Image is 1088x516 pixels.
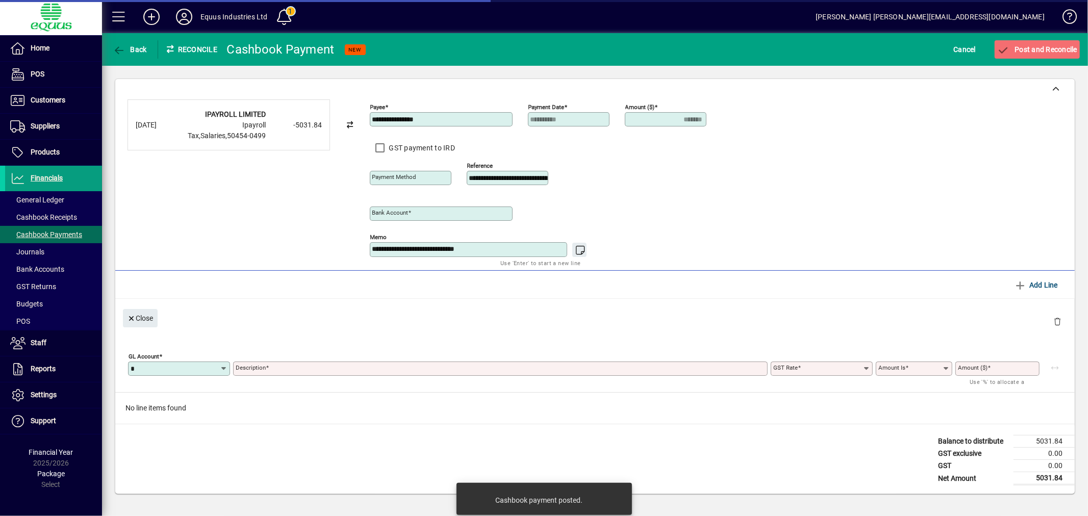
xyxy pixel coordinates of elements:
button: Add [135,8,168,26]
a: Customers [5,88,102,113]
span: Close [127,310,154,327]
div: -5031.84 [271,120,322,131]
td: GST exclusive [933,448,1014,460]
span: Products [31,148,60,156]
a: Products [5,140,102,165]
td: 5031.84 [1014,472,1075,485]
button: Profile [168,8,200,26]
span: Package [37,470,65,478]
span: POS [31,70,44,78]
div: [DATE] [136,120,176,131]
mat-label: Amount is [878,364,905,371]
a: Budgets [5,295,102,313]
a: Journals [5,243,102,261]
mat-label: GST rate [773,364,798,371]
span: Reports [31,365,56,373]
a: Home [5,36,102,61]
td: Net Amount [933,472,1014,485]
div: [PERSON_NAME] [PERSON_NAME][EMAIL_ADDRESS][DOMAIN_NAME] [816,9,1045,25]
span: Ipayroll Tax,Salaries,50454-0499 [188,121,266,140]
span: Cashbook Receipts [10,213,77,221]
a: Cashbook Payments [5,226,102,243]
a: Knowledge Base [1055,2,1075,35]
mat-label: GL Account [129,353,159,360]
a: GST Returns [5,278,102,295]
td: 0.00 [1014,448,1075,460]
td: GST [933,460,1014,472]
span: General Ledger [10,196,64,204]
div: Cashbook Payment [227,41,335,58]
app-page-header-button: Close [120,313,160,322]
button: Delete [1045,309,1070,333]
div: Equus Industries Ltd [200,9,268,25]
mat-label: Description [236,364,266,371]
td: Balance to distribute [933,435,1014,448]
span: Customers [31,96,65,104]
span: Financials [31,174,63,182]
span: Settings [31,391,57,399]
div: Cashbook payment posted. [495,495,583,505]
mat-label: Memo [370,234,387,241]
span: Back [113,45,147,54]
mat-label: Payment method [372,173,417,180]
span: GST Returns [10,282,56,291]
span: Post and Reconcile [997,45,1077,54]
button: Cancel [951,40,979,59]
a: Settings [5,382,102,408]
div: Reconcile [158,41,219,58]
a: Support [5,408,102,434]
mat-label: Bank Account [372,209,409,216]
span: Support [31,417,56,425]
app-page-header-button: Delete [1045,317,1070,326]
mat-hint: Use 'Enter' to start a new line [500,257,580,269]
a: Staff [5,330,102,356]
button: Back [110,40,149,59]
strong: IPAYROLL LIMITED [205,110,266,118]
a: Cashbook Receipts [5,209,102,226]
span: Bank Accounts [10,265,64,273]
span: Home [31,44,49,52]
span: Journals [10,248,44,256]
span: NEW [349,46,362,53]
mat-label: Payment Date [528,104,565,111]
span: Staff [31,339,46,347]
app-page-header-button: Back [102,40,158,59]
span: Budgets [10,300,43,308]
a: POS [5,313,102,330]
button: Close [123,309,158,327]
a: General Ledger [5,191,102,209]
span: POS [10,317,30,325]
a: Reports [5,356,102,382]
span: Financial Year [29,448,73,456]
mat-label: Payee [370,104,386,111]
mat-label: Amount ($) [958,364,988,371]
a: Suppliers [5,114,102,139]
label: GST payment to IRD [387,143,456,153]
button: Post and Reconcile [995,40,1080,59]
a: Bank Accounts [5,261,102,278]
span: Suppliers [31,122,60,130]
span: Cashbook Payments [10,230,82,239]
mat-hint: Use '%' to allocate a percentage [970,376,1031,398]
mat-label: Amount ($) [625,104,655,111]
td: 0.00 [1014,460,1075,472]
td: 5031.84 [1014,435,1075,448]
a: POS [5,62,102,87]
mat-label: Reference [467,162,493,169]
div: No line items found [115,393,1075,424]
span: Cancel [954,41,976,58]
